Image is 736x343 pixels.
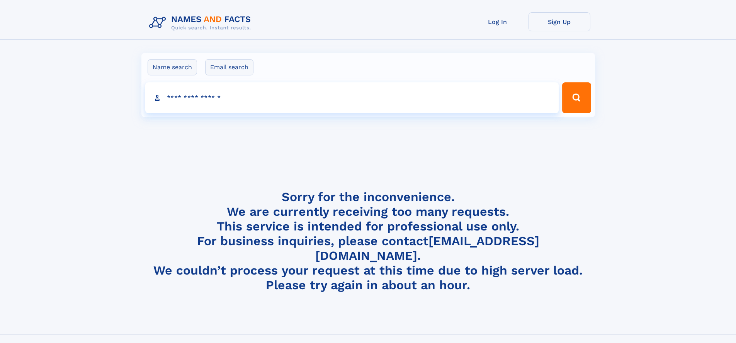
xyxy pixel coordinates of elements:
[467,12,529,31] a: Log In
[146,12,257,33] img: Logo Names and Facts
[205,59,253,75] label: Email search
[529,12,590,31] a: Sign Up
[146,189,590,293] h4: Sorry for the inconvenience. We are currently receiving too many requests. This service is intend...
[145,82,559,113] input: search input
[315,234,539,263] a: [EMAIL_ADDRESS][DOMAIN_NAME]
[148,59,197,75] label: Name search
[562,82,591,113] button: Search Button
